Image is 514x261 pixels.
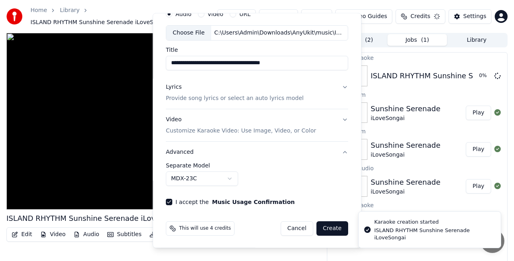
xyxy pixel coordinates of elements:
[179,225,231,232] span: This will use 4 credits
[316,221,348,236] button: Create
[208,12,223,17] label: Video
[175,12,192,17] label: Audio
[211,29,348,37] div: C:\Users\Admin\Downloads\AnyUkit\music\ISLAND RHYTHM Sunshine Serenade iLoveSongai.mp3
[166,77,348,109] button: LyricsProvide song lyrics or select an auto lyrics model
[166,163,348,168] label: Separate Model
[166,83,182,91] div: Lyrics
[166,26,211,41] div: Choose File
[212,199,295,205] button: I accept the
[166,94,304,102] p: Provide song lyrics or select an auto lyrics model
[166,109,348,141] button: VideoCustomize Karaoke Video: Use Image, Video, or Color
[239,12,251,17] label: URL
[166,47,348,53] label: Title
[175,199,295,205] label: I accept the
[166,127,316,135] p: Customize Karaoke Video: Use Image, Video, or Color
[166,116,316,135] div: Video
[281,221,313,236] button: Cancel
[166,163,348,192] div: Advanced
[166,142,348,163] button: Advanced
